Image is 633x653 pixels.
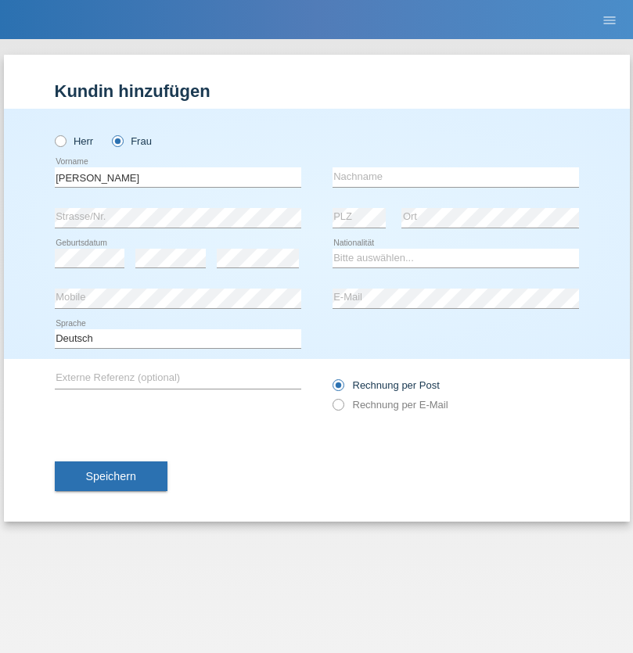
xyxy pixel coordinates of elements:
[55,135,94,147] label: Herr
[86,470,136,483] span: Speichern
[333,399,448,411] label: Rechnung per E-Mail
[112,135,122,145] input: Frau
[333,399,343,418] input: Rechnung per E-Mail
[333,379,343,399] input: Rechnung per Post
[55,81,579,101] h1: Kundin hinzufügen
[112,135,152,147] label: Frau
[594,15,625,24] a: menu
[55,461,167,491] button: Speichern
[333,379,440,391] label: Rechnung per Post
[55,135,65,145] input: Herr
[602,13,617,28] i: menu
